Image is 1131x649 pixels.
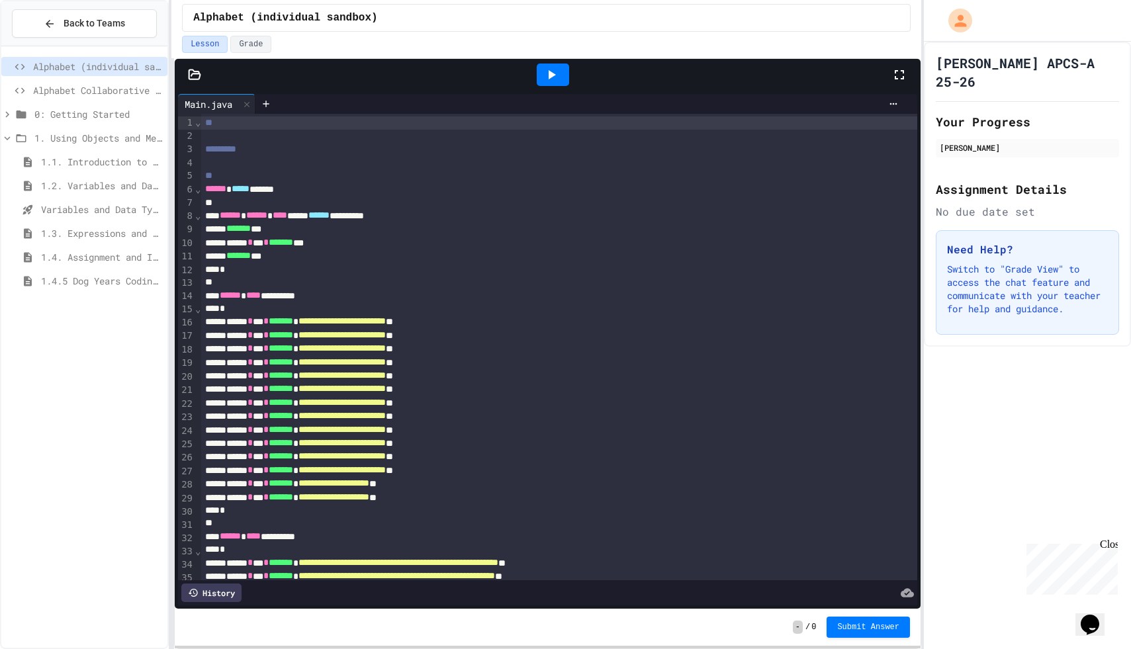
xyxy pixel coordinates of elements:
h2: Your Progress [936,112,1119,131]
iframe: chat widget [1021,539,1118,595]
span: 1.1. Introduction to Algorithms, Programming, and Compilers [41,155,162,169]
div: 27 [178,465,195,478]
div: 21 [178,384,195,397]
span: - [793,621,803,634]
div: 14 [178,290,195,303]
div: 25 [178,438,195,451]
span: Fold line [195,210,201,221]
span: 1. Using Objects and Methods [34,131,162,145]
button: Back to Teams [12,9,157,38]
div: 9 [178,223,195,236]
div: 2 [178,130,195,143]
div: My Account [934,5,975,36]
span: Fold line [195,546,201,556]
div: 22 [178,398,195,411]
button: Submit Answer [827,617,910,638]
iframe: chat widget [1075,596,1118,636]
span: 1.3. Expressions and Output [New] [41,226,162,240]
div: 23 [178,411,195,424]
span: Fold line [195,184,201,195]
div: 7 [178,196,195,210]
div: 11 [178,250,195,263]
div: 10 [178,237,195,250]
div: History [181,584,242,602]
p: Switch to "Grade View" to access the chat feature and communicate with your teacher for help and ... [947,263,1108,316]
div: 29 [178,492,195,505]
h3: Need Help? [947,241,1108,257]
button: Grade [230,36,271,53]
div: 35 [178,572,195,585]
span: Back to Teams [64,17,125,30]
span: 1.4. Assignment and Input [41,250,162,264]
div: 30 [178,505,195,519]
div: 6 [178,183,195,196]
span: 1.4.5 Dog Years Coding Challenge [41,274,162,288]
div: 26 [178,451,195,464]
span: 0 [811,622,816,632]
div: 33 [178,545,195,558]
div: 15 [178,303,195,316]
div: Chat with us now!Close [5,5,91,84]
span: Fold line [195,304,201,314]
div: 13 [178,277,195,290]
div: 34 [178,558,195,572]
button: Lesson [182,36,228,53]
div: 8 [178,210,195,223]
span: Fold line [195,117,201,128]
div: 20 [178,370,195,384]
span: Alphabet (individual sandbox) [193,10,377,26]
div: 24 [178,425,195,438]
span: Alphabet (individual sandbox) [33,60,162,73]
div: 28 [178,478,195,492]
span: / [805,622,810,632]
span: Alphabet Collaborative Lab [33,83,162,97]
div: 4 [178,157,195,170]
h1: [PERSON_NAME] APCS-A 25-26 [936,54,1119,91]
div: Main.java [178,97,239,111]
div: 31 [178,519,195,532]
div: 32 [178,532,195,545]
span: 1.2. Variables and Data Types [41,179,162,193]
div: 5 [178,169,195,183]
div: Main.java [178,94,255,114]
div: 18 [178,343,195,357]
span: 0: Getting Started [34,107,162,121]
div: 16 [178,316,195,329]
h2: Assignment Details [936,180,1119,198]
div: 12 [178,264,195,277]
div: 3 [178,143,195,156]
div: 19 [178,357,195,370]
div: [PERSON_NAME] [940,142,1115,153]
div: No due date set [936,204,1119,220]
div: 17 [178,329,195,343]
span: Submit Answer [837,622,899,632]
div: 1 [178,116,195,130]
span: Variables and Data Types - Quiz [41,202,162,216]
